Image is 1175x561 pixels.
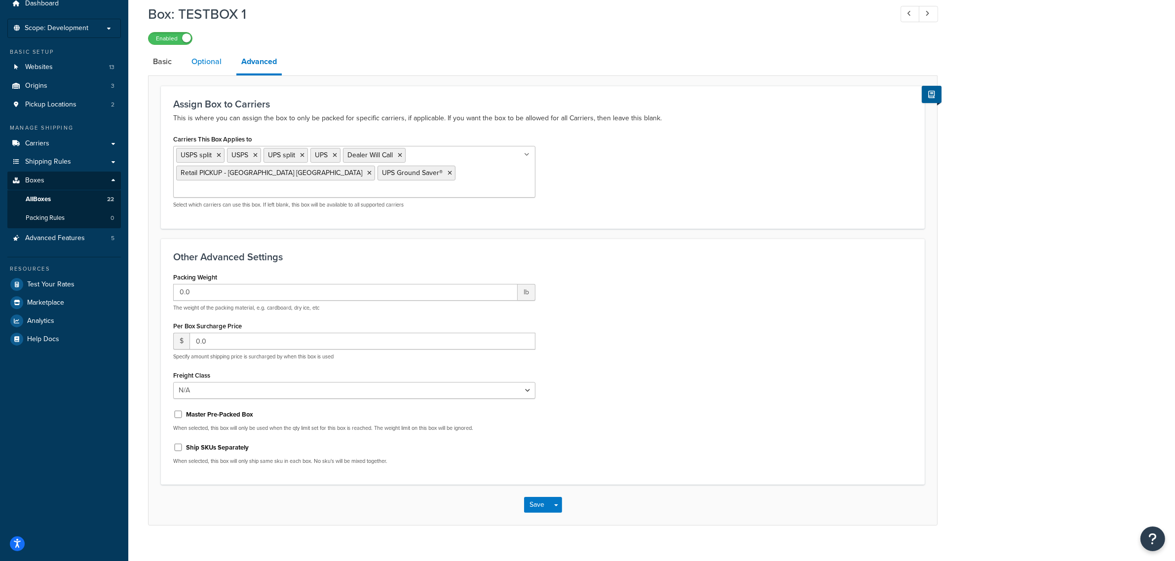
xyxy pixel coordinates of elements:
span: 5 [111,234,114,243]
label: Packing Weight [173,274,217,281]
div: Manage Shipping [7,124,121,132]
a: Advanced [236,50,282,75]
span: Scope: Development [25,24,88,33]
a: Marketplace [7,294,121,312]
a: Shipping Rules [7,153,121,171]
a: Previous Record [901,6,920,22]
a: Test Your Rates [7,276,121,293]
a: Advanced Features5 [7,229,121,247]
span: Analytics [27,317,54,325]
a: Next Record [919,6,938,22]
span: 3 [111,82,114,90]
span: Websites [25,63,53,71]
a: Pickup Locations2 [7,96,121,114]
p: Specify amount shipping price is surcharged by when this box is used [173,353,535,360]
label: Ship SKUs Separately [186,443,249,452]
li: Boxes [7,172,121,228]
p: Select which carriers can use this box. If left blank, this box will be available to all supporte... [173,201,535,209]
span: 2 [111,101,114,109]
span: $ [173,333,190,350]
span: lb [518,284,535,301]
label: Carriers This Box Applies to [173,136,252,143]
span: Shipping Rules [25,158,71,166]
a: Carriers [7,135,121,153]
a: Optional [187,50,227,73]
a: Packing Rules0 [7,209,121,227]
span: 22 [107,195,114,204]
div: Basic Setup [7,48,121,56]
span: UPS Ground Saver® [382,168,443,178]
h3: Assign Box to Carriers [173,99,912,109]
li: Pickup Locations [7,96,121,114]
li: Packing Rules [7,209,121,227]
span: Test Your Rates [27,280,75,289]
li: Advanced Features [7,229,121,247]
span: All Boxes [26,195,51,204]
span: Carriers [25,140,49,148]
span: UPS split [268,150,295,160]
span: Help Docs [27,335,59,344]
span: Marketplace [27,299,64,307]
span: 0 [111,214,114,222]
h1: Box: TESTBOX 1 [148,4,882,24]
span: Origins [25,82,47,90]
label: Enabled [149,33,192,44]
a: Boxes [7,172,121,190]
span: UPS [315,150,328,160]
span: Retail PICKUP - [GEOGRAPHIC_DATA] [GEOGRAPHIC_DATA] [181,168,362,178]
li: Origins [7,77,121,95]
div: Resources [7,265,121,273]
button: Save [524,497,551,513]
a: Analytics [7,312,121,330]
span: Advanced Features [25,234,85,243]
p: When selected, this box will only be used when the qty limit set for this box is reached. The wei... [173,424,535,432]
span: USPS split [181,150,212,160]
span: Packing Rules [26,214,65,222]
li: Websites [7,58,121,76]
button: Show Help Docs [922,86,942,103]
span: Boxes [25,176,44,185]
span: Pickup Locations [25,101,76,109]
label: Freight Class [173,372,210,379]
a: AllBoxes22 [7,190,121,209]
label: Per Box Surcharge Price [173,322,242,330]
span: Dealer Will Call [347,150,393,160]
h3: Other Advanced Settings [173,251,912,262]
button: Open Resource Center [1140,526,1165,551]
span: USPS [231,150,248,160]
span: 13 [109,63,114,71]
label: Master Pre-Packed Box [186,410,253,419]
p: This is where you can assign the box to only be packed for specific carriers, if applicable. If y... [173,112,912,124]
p: When selected, this box will only ship same sku in each box. No sku's will be mixed together. [173,457,535,465]
a: Origins3 [7,77,121,95]
a: Help Docs [7,330,121,348]
a: Basic [148,50,177,73]
p: The weight of the packing material, e.g. cardboard, dry ice, etc [173,304,535,312]
a: Websites13 [7,58,121,76]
